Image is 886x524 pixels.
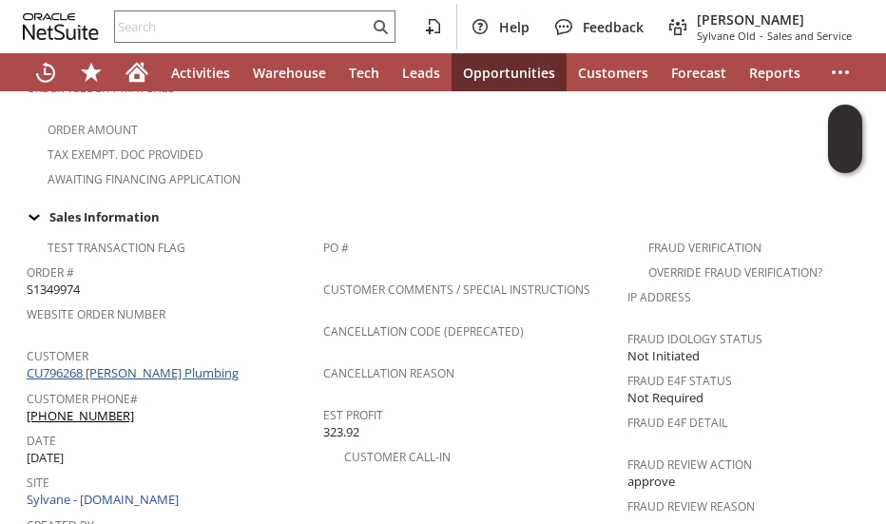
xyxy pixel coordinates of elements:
a: Override Fraud Verification? [648,264,822,281]
a: IP Address [627,289,691,305]
a: Order Amount [48,122,138,138]
span: Sales and Service [767,29,852,43]
a: Fraud Idology Status [627,331,762,347]
a: Cancellation Code (deprecated) [323,323,524,340]
a: Site [27,475,49,491]
a: Leads [391,53,452,91]
a: Sylvane - [DOMAIN_NAME] [27,491,183,508]
span: Help [499,18,530,36]
span: Reports [749,64,800,82]
a: Date [27,433,56,449]
a: Customer Comments / Special Instructions [323,281,590,298]
span: - [760,29,763,43]
span: Sylvane Old [697,29,756,43]
a: Est Profit [323,407,383,423]
a: Warehouse [241,53,337,91]
span: Activities [171,64,230,82]
span: Forecast [671,64,726,82]
a: Order # [27,264,74,281]
a: Cancellation Reason [323,365,454,381]
span: Leads [402,64,440,82]
a: PO # [323,240,349,256]
span: Opportunities [463,64,555,82]
span: Customers [578,64,648,82]
a: Awaiting Financing Application [48,171,241,187]
a: Customer [27,348,88,364]
span: S1349974 [27,281,80,299]
a: Fraud Review Reason [627,498,755,514]
a: Fraud E4F Status [627,373,732,389]
svg: Search [369,15,392,38]
a: Fraud Verification [648,240,761,256]
a: [PHONE_NUMBER] [27,407,134,424]
a: Reports [738,53,812,91]
div: Shortcuts [68,53,114,91]
span: Not Required [627,389,703,407]
a: Test Transaction Flag [48,240,185,256]
a: Tax Exempt. Doc Provided [48,146,203,163]
span: Feedback [583,18,644,36]
svg: logo [23,13,99,40]
a: Opportunities [452,53,567,91]
svg: Home [125,61,148,84]
a: Fraud Review Action [627,456,752,473]
a: Forecast [660,53,738,91]
span: Tech [349,64,379,82]
a: Customers [567,53,660,91]
a: CU796268 [PERSON_NAME] Plumbing [27,364,243,381]
span: approve [627,473,675,491]
a: Home [114,53,160,91]
span: Not Initiated [627,347,700,365]
a: Customer Call-in [344,449,451,465]
a: Fraud E4F Detail [627,415,727,431]
a: Website Order Number [27,306,165,322]
a: Recent Records [23,53,68,91]
a: Activities [160,53,241,91]
svg: Recent Records [34,61,57,84]
div: More menus [818,53,863,91]
span: Oracle Guided Learning Widget. To move around, please hold and drag [828,140,862,174]
span: 323.92 [323,423,359,441]
span: [PERSON_NAME] [697,10,852,29]
span: [DATE] [27,449,64,467]
iframe: Click here to launch Oracle Guided Learning Help Panel [828,105,862,173]
input: Search [115,15,369,38]
svg: Shortcuts [80,61,103,84]
span: Warehouse [253,64,326,82]
a: Customer Phone# [27,391,138,407]
a: Tech [337,53,391,91]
